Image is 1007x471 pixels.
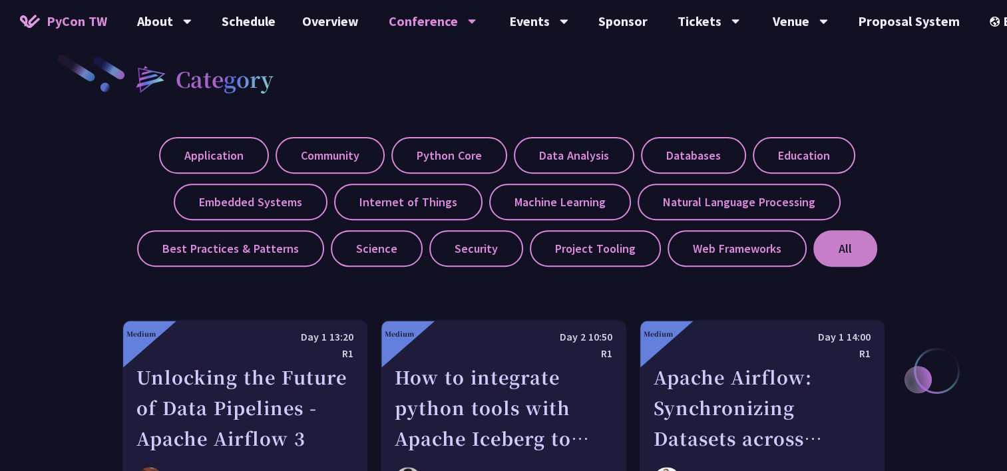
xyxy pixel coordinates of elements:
[20,15,40,28] img: Home icon of PyCon TW 2025
[395,362,612,454] div: How to integrate python tools with Apache Iceberg to build ETLT pipeline on Shift-Left Architecture
[813,230,877,267] label: All
[174,184,327,220] label: Embedded Systems
[638,184,841,220] label: Natural Language Processing
[122,53,176,104] img: heading-bullet
[47,11,107,31] span: PyCon TW
[641,137,746,174] label: Databases
[654,345,871,362] div: R1
[489,184,631,220] label: Machine Learning
[654,329,871,345] div: Day 1 14:00
[276,137,385,174] label: Community
[126,329,156,339] div: Medium
[654,362,871,454] div: Apache Airflow: Synchronizing Datasets across Multiple instances
[137,230,324,267] label: Best Practices & Patterns
[136,345,353,362] div: R1
[385,329,414,339] div: Medium
[331,230,423,267] label: Science
[391,137,507,174] label: Python Core
[136,362,353,454] div: Unlocking the Future of Data Pipelines - Apache Airflow 3
[334,184,483,220] label: Internet of Things
[429,230,523,267] label: Security
[176,63,274,94] h2: Category
[395,329,612,345] div: Day 2 10:50
[644,329,673,339] div: Medium
[990,17,1003,27] img: Locale Icon
[514,137,634,174] label: Data Analysis
[136,329,353,345] div: Day 1 13:20
[395,345,612,362] div: R1
[159,137,269,174] label: Application
[530,230,661,267] label: Project Tooling
[7,5,120,38] a: PyCon TW
[753,137,855,174] label: Education
[668,230,807,267] label: Web Frameworks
